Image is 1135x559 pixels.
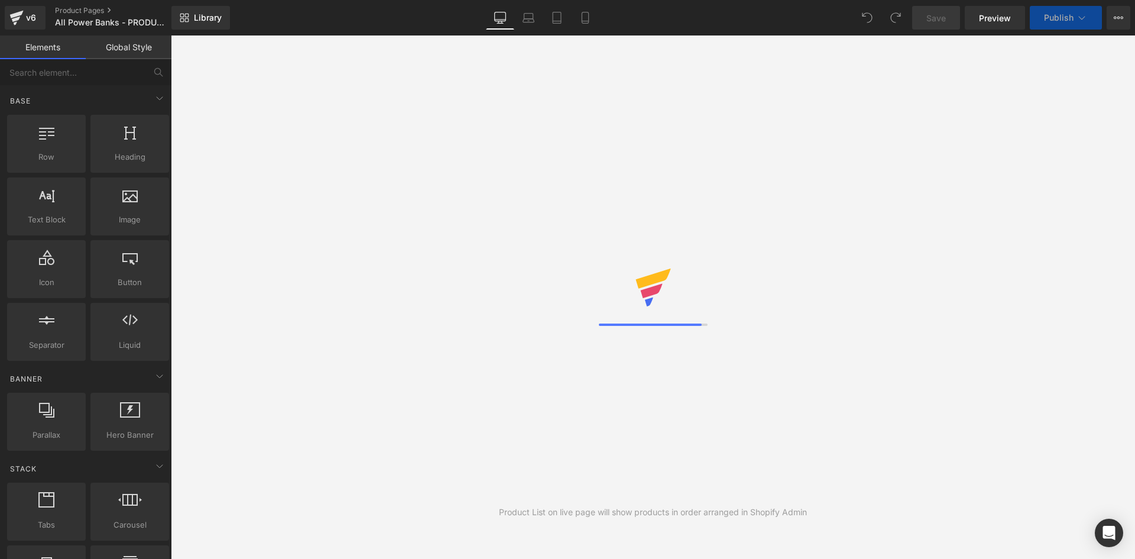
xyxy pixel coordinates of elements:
button: Publish [1030,6,1102,30]
span: Tabs [11,519,82,531]
span: All Power Banks - PRODUCT PAGE - [DATE] [55,18,168,27]
a: Global Style [86,35,171,59]
button: Undo [855,6,879,30]
a: Tablet [543,6,571,30]
span: Stack [9,463,38,474]
span: Hero Banner [94,429,166,441]
a: Product Pages [55,6,191,15]
button: Redo [884,6,907,30]
span: Image [94,214,166,226]
span: Base [9,95,32,106]
span: Icon [11,276,82,289]
span: Library [194,12,222,23]
span: Liquid [94,339,166,351]
span: Carousel [94,519,166,531]
span: Text Block [11,214,82,226]
a: v6 [5,6,46,30]
span: Parallax [11,429,82,441]
span: Heading [94,151,166,163]
button: More [1107,6,1130,30]
a: Desktop [486,6,514,30]
span: Save [926,12,946,24]
span: Banner [9,373,44,384]
a: Preview [965,6,1025,30]
a: New Library [171,6,230,30]
div: Product List on live page will show products in order arranged in Shopify Admin [499,506,807,519]
span: Publish [1044,13,1074,22]
span: Row [11,151,82,163]
span: Button [94,276,166,289]
div: v6 [24,10,38,25]
a: Mobile [571,6,599,30]
span: Preview [979,12,1011,24]
div: Open Intercom Messenger [1095,519,1123,547]
a: Laptop [514,6,543,30]
span: Separator [11,339,82,351]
